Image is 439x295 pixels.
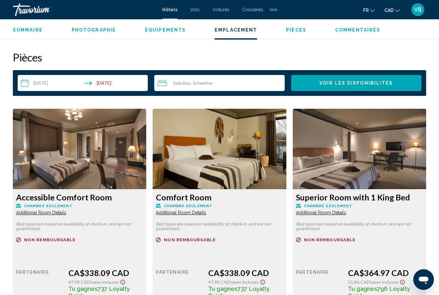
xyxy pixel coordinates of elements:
span: Sommaire [13,27,43,32]
span: Tu gagnes [68,285,98,292]
button: Show Taxes and Fees disclaimer [399,278,406,285]
span: Chambre [195,80,212,86]
button: Change currency [384,5,400,15]
span: Chambre seulement [24,204,73,208]
button: Travelers: 2 adults, 0 children [154,75,284,91]
button: Voir les disponibilités [291,75,421,91]
span: 47.98 CAD [68,279,90,285]
a: Vols [190,7,200,12]
h3: Superior Room with 1 King Bed [296,192,423,202]
span: Additional Room Details [296,210,346,215]
img: 649642c2-73ef-493a-be22-a3f0b46d3b18.jpeg [293,109,426,189]
span: Taxes incluses [370,279,399,285]
button: Emplacement [215,27,257,33]
span: Taxes incluses [90,279,119,285]
div: CA$364.97 CAD [348,268,423,278]
span: Voir les disponibilités [319,81,393,86]
span: Additional Room Details [156,210,206,215]
button: Sommaire [13,27,43,33]
button: User Menu [409,3,426,16]
span: Équipements [145,27,186,32]
p: Bed types are based on availability at check-in, and are not guaranteed. [16,222,143,231]
span: Photographie [72,27,116,32]
span: , 1 [191,80,212,86]
span: Pièces [286,27,306,32]
p: Bed types are based on availability at check-in, and are not guaranteed. [156,222,283,231]
a: Voitures [212,7,229,12]
button: Show Taxes and Fees disclaimer [259,278,266,285]
iframe: Bouton de lancement de la fenêtre de messagerie [413,269,434,290]
h3: Accessible Comfort Room [16,192,143,202]
span: Tu gagnes [348,285,377,292]
span: Adultes [175,80,191,86]
span: Non remboursable [24,238,76,242]
button: Extra navigation items [270,5,277,15]
h2: Pièces [13,51,426,64]
button: Équipements [145,27,186,33]
span: Chambre seulement [304,204,353,208]
span: Non remboursable [164,238,216,242]
button: Pièces [286,27,306,33]
button: Check-in date: Aug 11, 2025 Check-out date: Aug 12, 2025 [18,75,148,91]
a: Travorium [13,3,156,16]
span: Non remboursable [304,238,356,242]
span: Tu gagnes [208,285,237,292]
div: CA$338.09 CAD [208,268,283,278]
button: Photographie [72,27,116,33]
span: 47.98 CAD [208,279,230,285]
span: fr [363,8,369,13]
span: Emplacement [215,27,257,32]
a: Hôtels [162,7,177,12]
p: Bed types are based on availability at check-in, and are not guaranteed. [296,222,423,231]
img: 259e492e-cbaa-4ad7-ae78-12fe4bc28dab.jpeg [153,109,286,189]
span: VB [414,6,422,13]
div: CA$338.09 CAD [68,268,143,278]
span: CAD [384,8,394,13]
span: Commentaires [335,27,380,32]
button: Change language [363,5,375,15]
span: Taxes incluses [230,279,259,285]
button: Show Taxes and Fees disclaimer [119,278,127,285]
span: 51.86 CAD [348,279,370,285]
span: 2 [173,80,191,86]
a: Croisières [242,7,263,12]
img: 948c68ad-ce25-4f95-88b5-42c40e0e9980.jpeg [13,109,146,189]
div: Search widget [18,75,421,91]
span: Additional Room Details [16,210,66,215]
h3: Comfort Room [156,192,283,202]
button: Commentaires [335,27,380,33]
span: Chambre seulement [164,204,212,208]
